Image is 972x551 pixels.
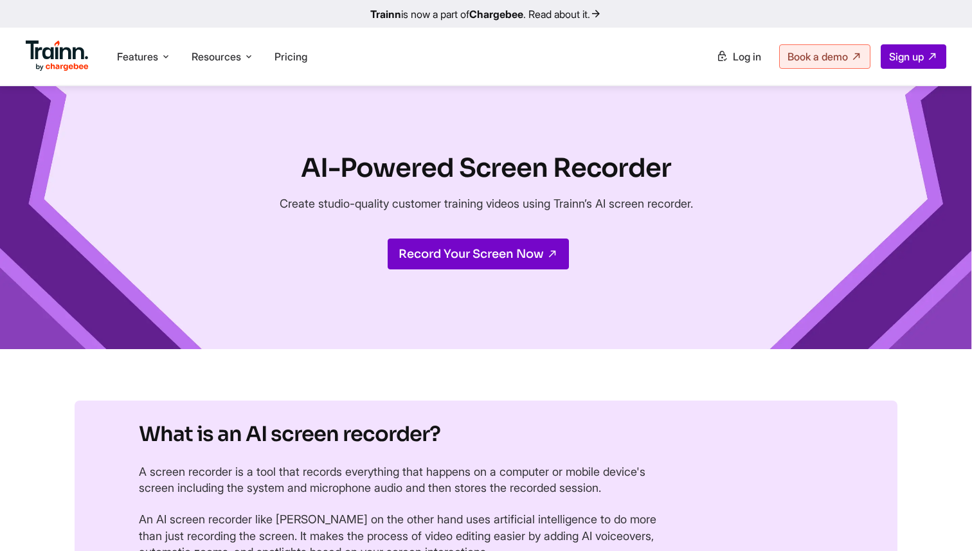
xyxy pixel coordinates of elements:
h1: AI-Powered Screen Recorder [280,150,693,186]
a: Sign up [881,44,946,69]
p: A screen recorder is a tool that records everything that happens on a computer or mobile device's... [139,464,679,496]
span: Book a demo [788,50,848,63]
h2: What is an AI screen recorder? [139,421,833,448]
p: Create studio-quality customer training videos using Trainn’s AI screen recorder. [280,194,693,213]
span: Resources [192,50,241,64]
span: Log in [733,50,761,63]
a: Record Your Screen Now [388,239,569,269]
a: Pricing [274,50,307,63]
span: Features [117,50,158,64]
span: Sign up [889,50,924,63]
img: Trainn Logo [26,41,89,71]
b: Chargebee [469,8,523,21]
a: Book a demo [779,44,870,69]
a: Log in [708,45,769,68]
b: Trainn [370,8,401,21]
